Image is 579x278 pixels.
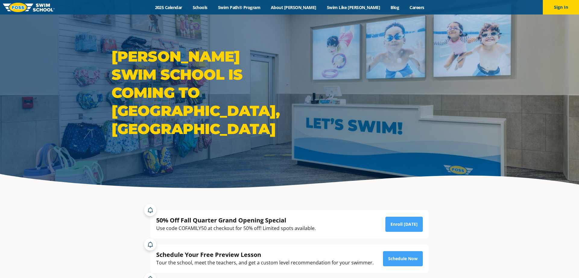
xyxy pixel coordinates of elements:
[3,3,55,12] img: FOSS Swim School Logo
[187,5,213,10] a: Schools
[385,5,404,10] a: Blog
[404,5,429,10] a: Careers
[156,224,316,232] div: Use code COFAMILY50 at checkout for 50% off! Limited spots available.
[150,5,187,10] a: 2025 Calendar
[383,251,423,266] a: Schedule Now
[385,217,423,232] a: Enroll [DATE]
[156,259,374,267] div: Tour the school, meet the teachers, and get a custom level recommendation for your swimmer.
[112,47,286,138] h1: [PERSON_NAME] Swim School is coming to [GEOGRAPHIC_DATA], [GEOGRAPHIC_DATA]
[266,5,322,10] a: About [PERSON_NAME]
[156,216,316,224] div: 50% Off Fall Quarter Grand Opening Special
[321,5,385,10] a: Swim Like [PERSON_NAME]
[213,5,265,10] a: Swim Path® Program
[156,251,374,259] div: Schedule Your Free Preview Lesson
